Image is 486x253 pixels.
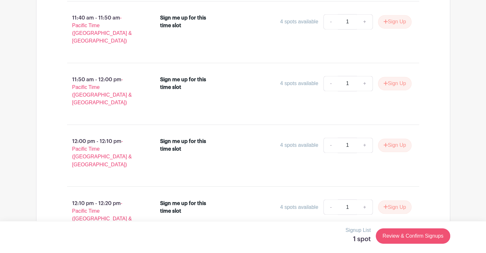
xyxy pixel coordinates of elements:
[160,199,215,215] div: Sign me up for this time slot
[378,138,412,152] button: Sign Up
[357,76,373,91] a: +
[357,14,373,29] a: +
[280,141,318,149] div: 4 spots available
[57,197,150,233] p: 12:10 pm - 12:20 pm
[357,138,373,153] a: +
[280,203,318,211] div: 4 spots available
[378,200,412,214] button: Sign Up
[345,235,371,243] h5: 1 spot
[378,77,412,90] button: Sign Up
[280,80,318,87] div: 4 spots available
[57,12,150,47] p: 11:40 am - 11:50 am
[57,73,150,109] p: 11:50 am - 12:00 pm
[357,199,373,215] a: +
[160,138,215,153] div: Sign me up for this time slot
[160,14,215,29] div: Sign me up for this time slot
[57,135,150,171] p: 12:00 pm - 12:10 pm
[323,199,338,215] a: -
[160,76,215,91] div: Sign me up for this time slot
[323,76,338,91] a: -
[345,226,371,234] p: Signup List
[323,14,338,29] a: -
[376,228,450,244] a: Review & Confirm Signups
[323,138,338,153] a: -
[378,15,412,28] button: Sign Up
[280,18,318,26] div: 4 spots available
